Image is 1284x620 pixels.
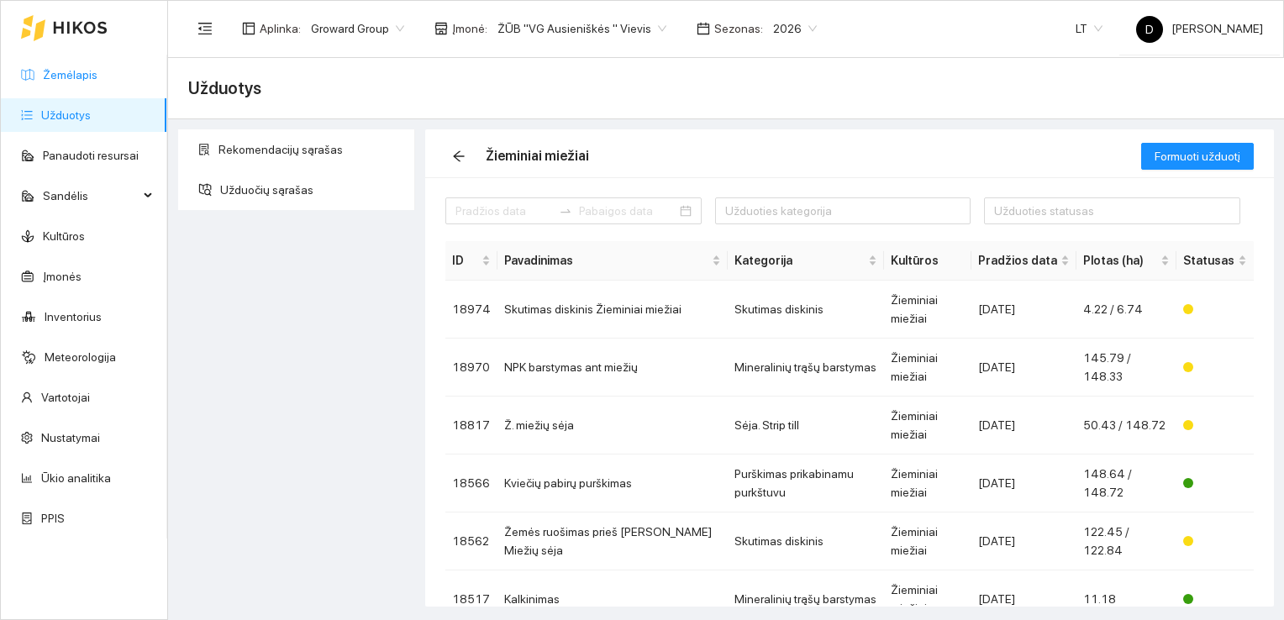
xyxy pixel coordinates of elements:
[445,397,497,454] td: 18817
[884,454,972,512] td: Žieminiai miežiai
[728,281,884,339] td: Skutimas diskinis
[486,145,589,166] div: Žieminiai miežiai
[43,68,97,81] a: Žemėlapis
[445,281,497,339] td: 18974
[497,241,728,281] th: this column's title is Pavadinimas,this column is sortable
[978,358,1070,376] div: [DATE]
[198,144,210,155] span: solution
[1141,143,1254,170] button: Formuoti užduotį
[728,397,884,454] td: Sėja. Strip till
[445,143,472,170] button: arrow-left
[884,241,972,281] th: Kultūros
[714,19,763,38] span: Sezonas :
[728,339,884,397] td: Mineralinių trąšų barstymas
[434,22,448,35] span: shop
[41,471,111,485] a: Ūkio analitika
[188,12,222,45] button: menu-fold
[45,310,102,323] a: Inventorius
[1145,16,1154,43] span: D
[1083,418,1166,432] span: 50.43 / 148.72
[43,229,85,243] a: Kultūros
[260,19,301,38] span: Aplinka :
[559,204,572,218] span: swap-right
[445,454,497,512] td: 18566
[242,22,255,35] span: layout
[1083,525,1129,557] span: 122.45 / 122.84
[455,202,552,220] input: Pradžios data
[497,454,728,512] td: Kviečių pabirų purškimas
[445,241,497,281] th: this column's title is ID,this column is sortable
[978,416,1070,434] div: [DATE]
[773,16,817,41] span: 2026
[1083,351,1131,383] span: 145.79 / 148.33
[452,251,478,270] span: ID
[41,512,65,525] a: PPIS
[1083,302,1143,316] span: 4.22 / 6.74
[41,391,90,404] a: Vartotojai
[43,179,139,213] span: Sandėlis
[884,339,972,397] td: Žieminiai miežiai
[697,22,710,35] span: calendar
[728,241,884,281] th: this column's title is Kategorija,this column is sortable
[579,202,676,220] input: Pabaigos data
[734,251,865,270] span: Kategorija
[1136,22,1263,35] span: [PERSON_NAME]
[445,339,497,397] td: 18970
[978,590,1070,608] div: [DATE]
[1183,251,1234,270] span: Statusas
[978,300,1070,318] div: [DATE]
[728,512,884,570] td: Skutimas diskinis
[504,251,708,270] span: Pavadinimas
[445,512,497,570] td: 18562
[1155,147,1240,166] span: Formuoti užduotį
[978,474,1070,492] div: [DATE]
[43,149,139,162] a: Panaudoti resursai
[497,281,728,339] td: Skutimas diskinis Žieminiai miežiai
[1076,241,1176,281] th: this column's title is Plotas (ha),this column is sortable
[1083,251,1157,270] span: Plotas (ha)
[218,133,402,166] span: Rekomendacijų sąrašas
[188,75,261,102] span: Užduotys
[884,397,972,454] td: Žieminiai miežiai
[43,270,82,283] a: Įmonės
[446,150,471,163] span: arrow-left
[497,339,728,397] td: NPK barstymas ant miežių
[220,173,402,207] span: Užduočių sąrašas
[1176,241,1254,281] th: this column's title is Statusas,this column is sortable
[497,397,728,454] td: Ž. miežių sėja
[978,251,1057,270] span: Pradžios data
[41,431,100,444] a: Nustatymai
[1076,16,1102,41] span: LT
[311,16,404,41] span: Groward Group
[41,108,91,122] a: Užduotys
[728,454,884,512] td: Purškimas prikabinamu purkštuvu
[971,241,1076,281] th: this column's title is Pradžios data,this column is sortable
[497,512,728,570] td: Žemės ruošimas prieš [PERSON_NAME] Miežių sėja
[1083,467,1132,499] span: 148.64 / 148.72
[45,350,116,364] a: Meteorologija
[497,16,666,41] span: ŽŪB "VG Ausieniškės " Vievis
[452,19,487,38] span: Įmonė :
[884,281,972,339] td: Žieminiai miežiai
[884,512,972,570] td: Žieminiai miežiai
[197,21,213,36] span: menu-fold
[559,204,572,218] span: to
[978,532,1070,550] div: [DATE]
